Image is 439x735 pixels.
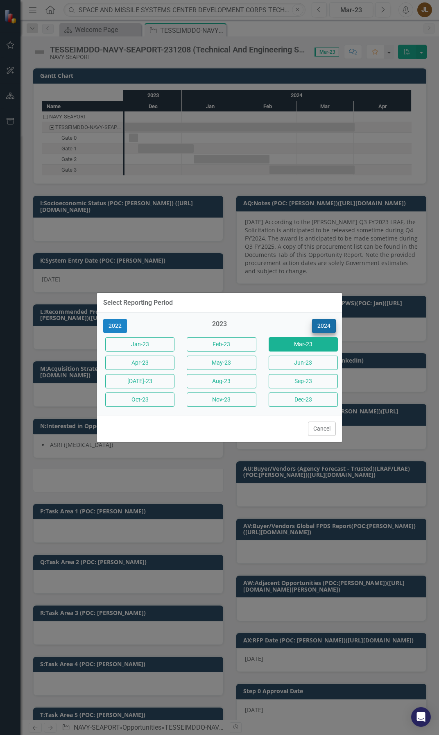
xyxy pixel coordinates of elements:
[105,374,174,388] button: [DATE]-23
[269,337,338,352] button: Mar-23
[187,337,256,352] button: Feb-23
[105,337,174,352] button: Jan-23
[103,299,173,306] div: Select Reporting Period
[308,422,336,436] button: Cancel
[312,319,336,333] button: 2024
[269,356,338,370] button: Jun-23
[269,392,338,407] button: Dec-23
[103,319,127,333] button: 2022
[187,374,256,388] button: Aug-23
[187,356,256,370] button: May-23
[269,374,338,388] button: Sep-23
[187,392,256,407] button: Nov-23
[185,320,254,333] div: 2023
[411,707,431,727] div: Open Intercom Messenger
[105,392,174,407] button: Oct-23
[105,356,174,370] button: Apr-23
